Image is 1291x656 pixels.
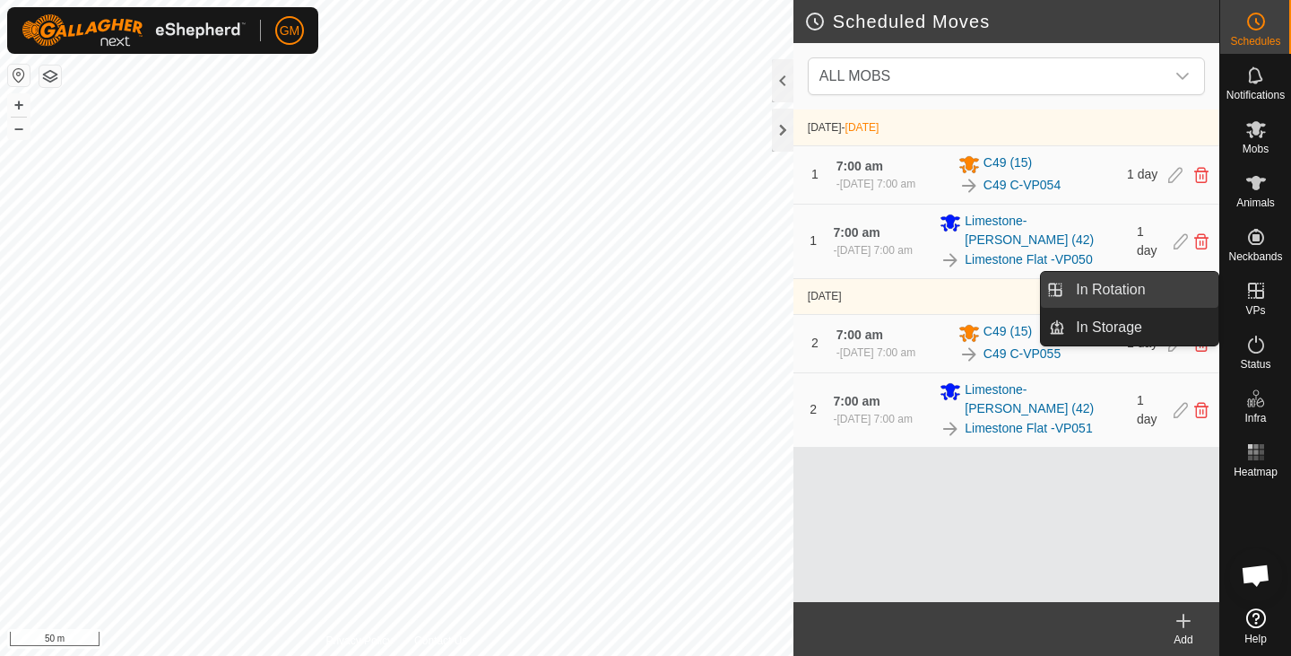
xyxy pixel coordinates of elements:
[958,175,980,197] img: To
[804,11,1219,32] h2: Scheduled Moves
[1244,413,1266,424] span: Infra
[1076,279,1145,301] span: In Rotation
[811,167,819,181] span: 1
[1041,310,1218,345] li: In Storage
[811,336,819,350] span: 2
[836,413,912,425] span: [DATE] 7:00 am
[840,346,915,359] span: [DATE] 7:00 am
[965,212,1126,249] span: Limestone-[PERSON_NAME] (42)
[965,380,1126,418] span: Limestone-[PERSON_NAME] (42)
[819,68,890,83] span: ALL MOBS
[983,345,1061,363] a: C49 C-VP055
[808,121,842,134] span: [DATE]
[836,328,883,342] span: 7:00 am
[965,419,1092,438] a: Limestone Flat -VP051
[1243,144,1269,154] span: Mobs
[8,65,30,86] button: Reset Map
[940,249,961,271] img: To
[845,121,879,134] span: [DATE]
[833,242,912,258] div: -
[280,22,300,40] span: GM
[1234,467,1278,477] span: Heatmap
[1230,36,1280,47] span: Schedules
[1165,58,1200,94] div: dropdown trigger
[940,418,961,440] img: To
[812,58,1165,94] span: ALL MOBS
[39,66,61,87] button: Map Layers
[1220,601,1291,652] a: Help
[958,344,980,365] img: To
[836,176,915,192] div: -
[22,14,246,47] img: Gallagher Logo
[833,411,912,427] div: -
[965,250,1092,269] a: Limestone Flat -VP050
[325,633,393,649] a: Privacy Policy
[1065,272,1218,308] a: In Rotation
[810,402,817,416] span: 2
[1041,272,1218,308] li: In Rotation
[1240,359,1270,370] span: Status
[836,159,883,173] span: 7:00 am
[414,633,467,649] a: Contact Us
[1148,632,1219,648] div: Add
[1076,317,1142,338] span: In Storage
[1137,393,1157,426] span: 1 day
[842,121,879,134] span: -
[983,176,1061,195] a: C49 C-VP054
[1244,634,1267,644] span: Help
[1229,548,1283,602] div: Open chat
[1226,90,1285,101] span: Notifications
[833,225,879,240] span: 7:00 am
[983,153,1032,175] span: C49 (15)
[983,322,1032,344] span: C49 (15)
[1065,310,1218,345] a: In Storage
[8,118,30,139] button: –
[840,178,915,190] span: [DATE] 7:00 am
[1228,251,1282,262] span: Neckbands
[810,233,817,248] span: 1
[808,290,842,302] span: [DATE]
[1236,197,1275,208] span: Animals
[1137,224,1157,258] span: 1 day
[836,244,912,257] span: [DATE] 7:00 am
[1127,167,1157,181] span: 1 day
[833,394,879,408] span: 7:00 am
[836,345,915,361] div: -
[8,94,30,116] button: +
[1245,305,1265,316] span: VPs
